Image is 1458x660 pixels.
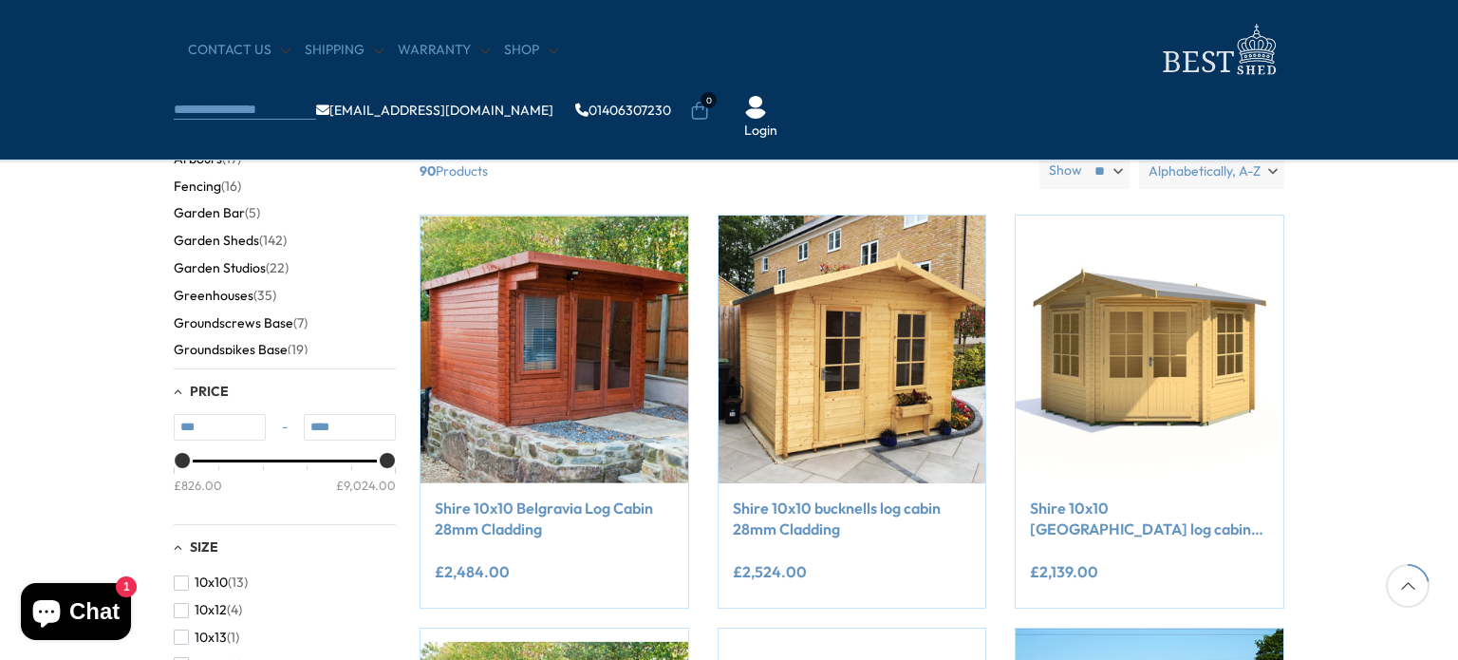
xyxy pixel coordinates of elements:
[305,41,383,60] a: Shipping
[1016,216,1283,483] img: Shire 10x10 Rochester log cabin 28mm logs - Best Shed
[174,205,245,221] span: Garden Bar
[174,624,239,651] button: 10x13
[174,288,253,304] span: Greenhouses
[174,460,396,510] div: Price
[190,383,229,400] span: Price
[174,596,242,624] button: 10x12
[174,173,241,200] button: Fencing (16)
[228,575,248,591] span: (13)
[575,104,671,117] a: 01406307230
[1149,153,1261,189] span: Alphabetically, A-Z
[420,153,436,189] b: 90
[174,179,221,195] span: Fencing
[733,564,807,579] ins: £2,524.00
[227,602,242,618] span: (4)
[195,630,227,646] span: 10x13
[744,96,767,119] img: User Icon
[174,414,266,441] input: Min value
[701,92,717,108] span: 0
[174,282,276,310] button: Greenhouses (35)
[174,255,289,282] button: Garden Studios (22)
[174,260,266,276] span: Garden Studios
[719,216,986,483] img: Shire 10x10 bucknells log cabin 28mm Cladding - Best Shed
[174,310,308,337] button: Groundscrews Base (7)
[504,41,558,60] a: Shop
[690,102,709,121] a: 0
[1139,153,1284,189] label: Alphabetically, A-Z
[1049,161,1082,180] label: Show
[227,630,239,646] span: (1)
[1151,19,1284,81] img: logo
[174,569,248,596] button: 10x10
[174,151,222,167] span: Arbours
[733,498,972,540] a: Shire 10x10 bucknells log cabin 28mm Cladding
[253,288,276,304] span: (35)
[744,122,777,141] a: Login
[174,199,260,227] button: Garden Bar (5)
[245,205,260,221] span: (5)
[435,564,510,579] ins: £2,484.00
[188,41,290,60] a: CONTACT US
[195,602,227,618] span: 10x12
[15,583,137,645] inbox-online-store-chat: Shopify online store chat
[266,418,304,437] span: -
[195,575,228,591] span: 10x10
[174,336,308,364] button: Groundspikes Base (19)
[435,498,674,540] a: Shire 10x10 Belgravia Log Cabin 28mm Cladding
[190,538,218,556] span: Size
[398,41,490,60] a: Warranty
[222,151,241,167] span: (17)
[221,179,241,195] span: (16)
[288,342,308,358] span: (19)
[336,476,396,493] div: £9,024.00
[174,233,259,249] span: Garden Sheds
[316,104,553,117] a: [EMAIL_ADDRESS][DOMAIN_NAME]
[421,216,688,483] img: Shire 10x10 Belgravia Log Cabin 19mm Cladding - Best Shed
[174,315,293,331] span: Groundscrews Base
[1030,564,1098,579] ins: £2,139.00
[412,153,1032,189] span: Products
[174,342,288,358] span: Groundspikes Base
[174,476,222,493] div: £826.00
[293,315,308,331] span: (7)
[1030,498,1269,540] a: Shire 10x10 [GEOGRAPHIC_DATA] log cabin 28mm log cladding double doors
[266,260,289,276] span: (22)
[174,227,287,255] button: Garden Sheds (142)
[259,233,287,249] span: (142)
[304,414,396,441] input: Max value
